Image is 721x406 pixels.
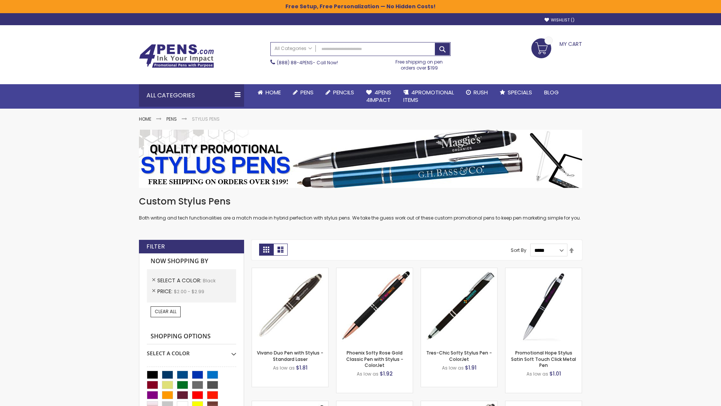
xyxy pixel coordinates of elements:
[465,364,477,371] span: $1.91
[442,365,464,371] span: As low as
[155,308,176,315] span: Clear All
[333,88,354,96] span: Pencils
[388,56,451,71] div: Free shipping on pen orders over $199
[146,242,165,251] strong: Filter
[139,130,582,188] img: Stylus Pens
[426,350,492,362] a: Tres-Chic Softy Stylus Pen - ColorJet
[320,84,360,101] a: Pencils
[287,84,320,101] a: Pens
[360,84,397,109] a: 4Pens4impact
[511,350,576,368] a: Promotional Hope Stylus Satin Soft Touch Click Metal Pen
[380,370,393,377] span: $1.92
[357,371,379,377] span: As low as
[511,247,526,253] label: Sort By
[252,268,328,274] a: Vivano Duo Pen with Stylus - Standard Laser-Black
[174,288,204,295] span: $2.00 - $2.99
[421,268,497,344] img: Tres-Chic Softy Stylus Pen - ColorJet-Black
[273,365,295,371] span: As low as
[139,84,244,107] div: All Categories
[192,116,220,122] strong: Stylus Pens
[275,45,312,52] span: All Categories
[336,268,413,344] img: Phoenix Softy Rose Gold Classic Pen with Stylus - ColorJet-Black
[252,268,328,344] img: Vivano Duo Pen with Stylus - Standard Laser-Black
[296,364,308,371] span: $1.81
[460,84,494,101] a: Rush
[139,116,151,122] a: Home
[494,84,538,101] a: Specials
[397,84,460,109] a: 4PROMOTIONALITEMS
[300,88,314,96] span: Pens
[336,268,413,274] a: Phoenix Softy Rose Gold Classic Pen with Stylus - ColorJet-Black
[526,371,548,377] span: As low as
[277,59,313,66] a: (888) 88-4PENS
[508,88,532,96] span: Specials
[403,88,454,104] span: 4PROMOTIONAL ITEMS
[147,329,236,345] strong: Shopping Options
[474,88,488,96] span: Rush
[277,59,338,66] span: - Call Now!
[166,116,177,122] a: Pens
[257,350,323,362] a: Vivano Duo Pen with Stylus - Standard Laser
[271,42,316,55] a: All Categories
[147,344,236,357] div: Select A Color
[139,44,214,68] img: 4Pens Custom Pens and Promotional Products
[549,370,561,377] span: $1.01
[252,84,287,101] a: Home
[545,17,575,23] a: Wishlist
[139,195,582,208] h1: Custom Stylus Pens
[139,195,582,221] div: Both writing and tech functionalities are a match made in hybrid perfection with stylus pens. We ...
[538,84,565,101] a: Blog
[265,88,281,96] span: Home
[505,268,582,344] img: Promotional Hope Stylus Satin Soft Touch Click Metal Pen-Black
[544,88,559,96] span: Blog
[346,350,403,368] a: Phoenix Softy Rose Gold Classic Pen with Stylus - ColorJet
[147,253,236,269] strong: Now Shopping by
[366,88,391,104] span: 4Pens 4impact
[151,306,181,317] a: Clear All
[203,277,216,284] span: Black
[157,277,203,284] span: Select A Color
[505,268,582,274] a: Promotional Hope Stylus Satin Soft Touch Click Metal Pen-Black
[421,268,497,274] a: Tres-Chic Softy Stylus Pen - ColorJet-Black
[259,244,273,256] strong: Grid
[157,288,174,295] span: Price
